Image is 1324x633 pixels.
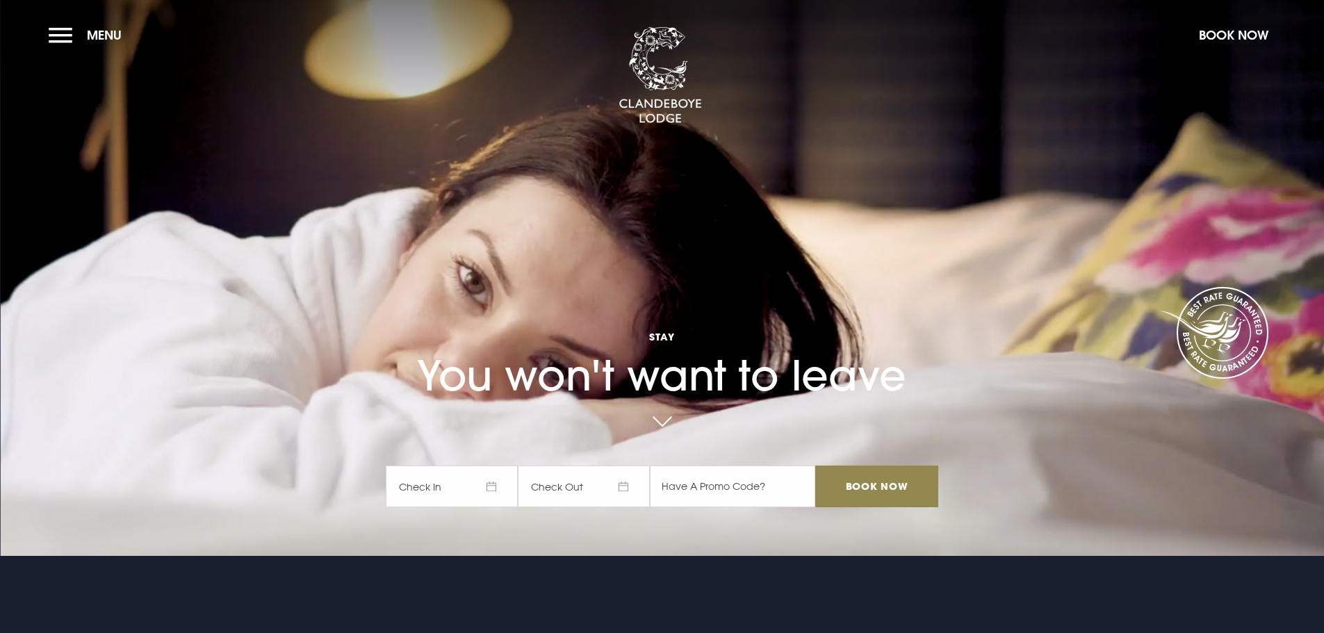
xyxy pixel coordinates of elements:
button: Menu [49,20,129,50]
span: Menu [87,27,122,43]
input: Have A Promo Code? [650,466,815,507]
h1: You won't want to leave [386,290,938,400]
span: Check Out [518,466,650,507]
img: Clandeboye Lodge [619,27,702,124]
span: Check In [386,466,518,507]
input: Book Now [815,466,938,507]
button: Book Now [1192,20,1275,50]
span: Stay [386,330,938,343]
